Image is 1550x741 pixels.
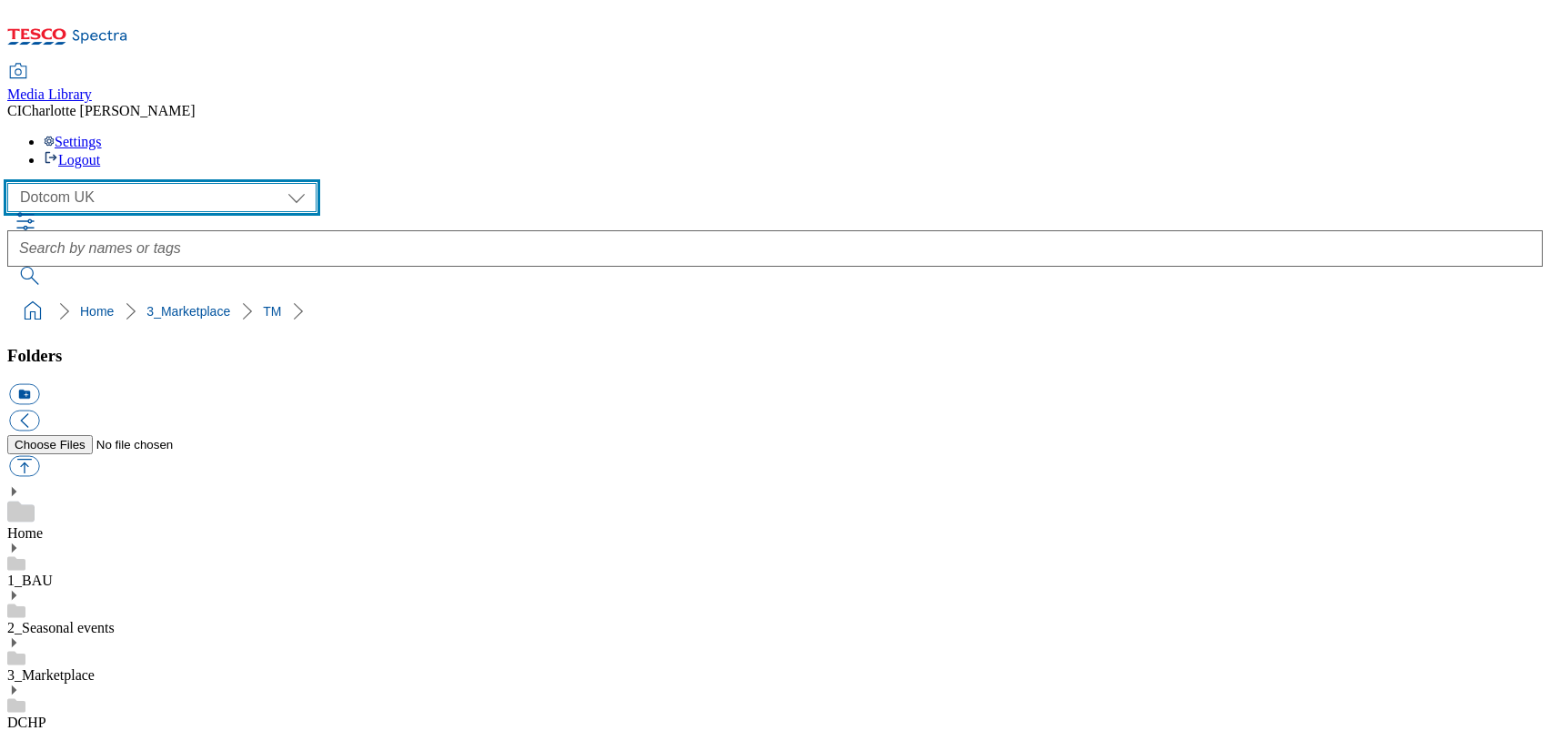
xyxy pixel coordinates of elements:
[7,667,95,683] a: 3_Marketplace
[7,346,1543,366] h3: Folders
[7,294,1543,329] nav: breadcrumb
[22,103,196,118] span: Charlotte [PERSON_NAME]
[7,525,43,541] a: Home
[7,620,115,635] a: 2_Seasonal events
[7,86,92,102] span: Media Library
[7,573,53,588] a: 1_BAU
[18,297,47,326] a: home
[7,715,46,730] a: DCHP
[7,230,1543,267] input: Search by names or tags
[7,103,22,118] span: CI
[80,304,114,319] a: Home
[44,152,100,167] a: Logout
[146,304,230,319] a: 3_Marketplace
[44,134,102,149] a: Settings
[263,304,281,319] a: TM
[7,65,92,103] a: Media Library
